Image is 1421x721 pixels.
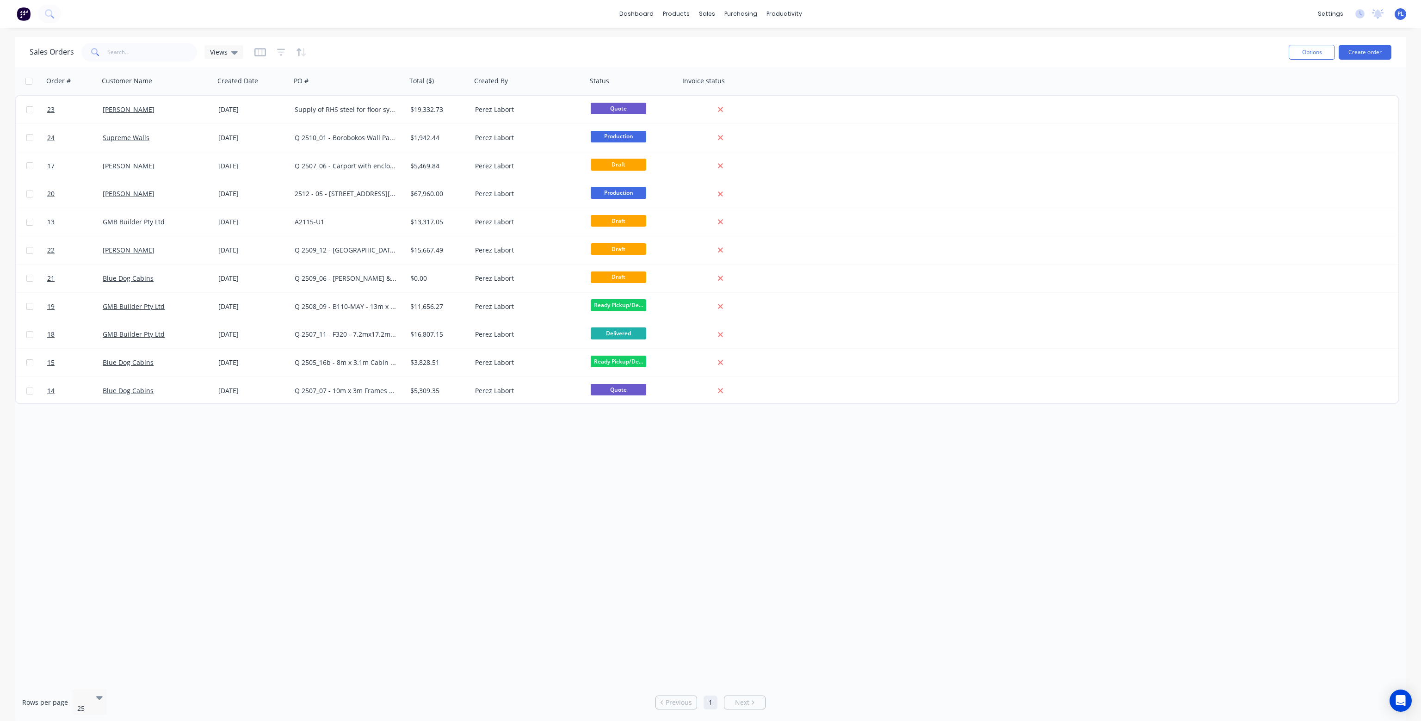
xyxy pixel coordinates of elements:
div: Perez Labort [475,330,578,339]
div: Q 2508_09 - B110-MAY - 13m x 7.5m Split Cabin Truss design [295,302,397,311]
span: Rows per page [22,698,68,707]
div: $15,667.49 [410,246,465,255]
div: $5,469.84 [410,161,465,171]
div: Q 2509_06 - [PERSON_NAME] & [PERSON_NAME] - 8mx3.3x cabin walls only no eng [295,274,397,283]
button: Options [1289,45,1335,60]
h1: Sales Orders [30,48,74,56]
div: Perez Labort [475,358,578,367]
div: $19,332.73 [410,105,465,114]
span: Views [210,47,228,57]
a: 24 [47,124,103,152]
div: A2115-U1 [295,217,397,227]
div: Perez Labort [475,189,578,198]
a: Supreme Walls [103,133,149,142]
div: Supply of RHS steel for floor system [295,105,397,114]
span: Production [591,131,646,142]
div: [DATE] [218,358,287,367]
div: Perez Labort [475,274,578,283]
div: 2512 - 05 - [STREET_ADDRESS][PERSON_NAME] Leycester - New house frames - purlin veranda [295,189,397,198]
div: $13,317.05 [410,217,465,227]
a: GMB Builder Pty Ltd [103,330,165,339]
div: [DATE] [218,189,287,198]
a: 18 [47,320,103,348]
div: 25 [77,704,88,713]
div: productivity [762,7,807,21]
div: Q 2507_07 - 10m x 3m Frames on trailer incl roof panel [295,386,397,395]
div: $3,828.51 [410,358,465,367]
div: products [658,7,694,21]
a: dashboard [615,7,658,21]
span: Quote [591,103,646,114]
a: 19 [47,293,103,320]
a: 14 [47,377,103,405]
a: [PERSON_NAME] [103,246,154,254]
div: [DATE] [218,161,287,171]
span: 15 [47,358,55,367]
div: Q 2507_06 - Carport with enclosed area [295,161,397,171]
a: 17 [47,152,103,180]
span: Previous [666,698,692,707]
div: [DATE] [218,274,287,283]
a: 15 [47,349,103,376]
a: [PERSON_NAME] [103,105,154,114]
a: [PERSON_NAME] [103,161,154,170]
div: [DATE] [218,330,287,339]
span: 17 [47,161,55,171]
span: PL [1397,10,1404,18]
div: settings [1313,7,1348,21]
div: $5,309.35 [410,386,465,395]
div: sales [694,7,720,21]
button: Create order [1339,45,1391,60]
div: $16,807.15 [410,330,465,339]
a: [PERSON_NAME] [103,189,154,198]
a: 22 [47,236,103,264]
div: purchasing [720,7,762,21]
div: Q 2510_01 - Borobokos Wall Panels [295,133,397,142]
span: Draft [591,215,646,227]
span: Draft [591,243,646,255]
ul: Pagination [652,696,769,709]
input: Search... [107,43,198,62]
div: $1,942.44 [410,133,465,142]
span: 14 [47,386,55,395]
div: Perez Labort [475,161,578,171]
div: Status [590,76,609,86]
div: Perez Labort [475,386,578,395]
div: Perez Labort [475,105,578,114]
div: [DATE] [218,386,287,395]
span: 13 [47,217,55,227]
a: 23 [47,96,103,123]
div: $0.00 [410,274,465,283]
span: Ready Pickup/De... [591,299,646,311]
div: Total ($) [409,76,434,86]
span: 23 [47,105,55,114]
div: Q 2505_16b - 8m x 3.1m Cabin 70mm stud walls and roof panel [295,358,397,367]
span: Production [591,187,646,198]
div: [DATE] [218,133,287,142]
span: 24 [47,133,55,142]
span: 22 [47,246,55,255]
a: 13 [47,208,103,236]
div: PO # [294,76,309,86]
div: [DATE] [218,217,287,227]
div: Created Date [217,76,258,86]
a: 20 [47,180,103,208]
span: 18 [47,330,55,339]
a: Next page [724,698,765,707]
div: Perez Labort [475,133,578,142]
div: Perez Labort [475,246,578,255]
div: Created By [474,76,508,86]
a: Page 1 is your current page [704,696,717,709]
a: 21 [47,265,103,292]
div: Invoice status [682,76,725,86]
div: Perez Labort [475,217,578,227]
span: 20 [47,189,55,198]
div: Q 2507_11 - F320 - 7.2mx17.2m 3 bed split cabin truss design [295,330,397,339]
div: Perez Labort [475,302,578,311]
span: Draft [591,271,646,283]
div: [DATE] [218,246,287,255]
a: Blue Dog Cabins [103,358,154,367]
div: $11,656.27 [410,302,465,311]
div: $67,960.00 [410,189,465,198]
div: Open Intercom Messenger [1390,690,1412,712]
